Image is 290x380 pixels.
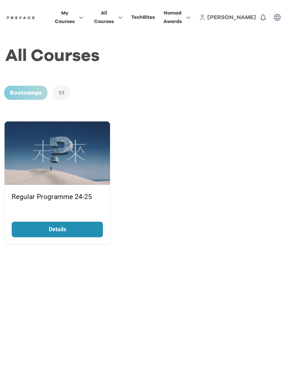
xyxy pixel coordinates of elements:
button: Nomad Awards [161,8,193,26]
img: image [5,121,110,185]
img: Preface Logo [6,15,36,21]
div: TechBites [131,13,155,22]
span: [PERSON_NAME] [207,15,256,20]
a: [PERSON_NAME] [207,13,256,22]
a: Details [12,222,103,237]
div: Bootcamps [4,86,47,100]
div: 1:1 [53,86,70,100]
button: All Courses [92,8,125,26]
p: Details [27,225,87,234]
p: Regular Programme 24-25 [12,192,103,202]
a: Preface Logo [6,15,36,20]
span: All Courses [94,9,114,26]
span: Nomad Awards [163,9,182,26]
button: My Courses [53,8,86,26]
span: My Courses [55,9,75,26]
